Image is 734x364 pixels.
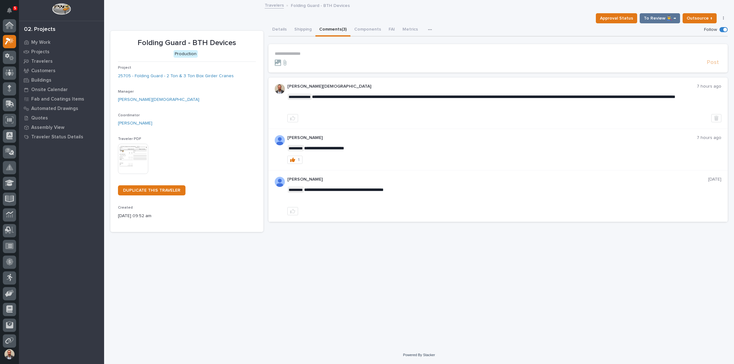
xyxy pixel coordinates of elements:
[31,78,51,83] p: Buildings
[52,3,71,15] img: Workspace Logo
[265,1,284,9] a: Travelers
[287,84,697,89] p: [PERSON_NAME][DEMOGRAPHIC_DATA]
[19,66,104,75] a: Customers
[385,23,399,37] button: FAI
[31,87,68,93] p: Onsite Calendar
[19,56,104,66] a: Travelers
[687,14,713,22] span: Outsource ↑
[19,75,104,85] a: Buildings
[291,2,350,9] p: Folding Guard - BTH Devices
[118,38,256,48] p: Folding Guard - BTH Devices
[707,59,719,66] span: Post
[275,177,285,187] img: AOh14GjSnsZhInYMAl2VIng-st1Md8In0uqDMk7tOoQNx6CrVl7ct0jB5IZFYVrQT5QA0cOuF6lsKrjh3sjyefAjBh-eRxfSk...
[8,8,16,18] div: Notifications5
[697,135,721,141] p: 7 hours ago
[19,113,104,123] a: Quotes
[275,135,285,145] img: AOh14GjSnsZhInYMAl2VIng-st1Md8In0uqDMk7tOoQNx6CrVl7ct0jB5IZFYVrQT5QA0cOuF6lsKrjh3sjyefAjBh-eRxfSk...
[123,188,180,193] span: DUPLICATE THIS TRAVELER
[173,50,198,58] div: Production
[118,137,141,141] span: Traveler PDF
[118,66,131,70] span: Project
[708,177,721,182] p: [DATE]
[287,114,298,122] button: like this post
[399,23,422,37] button: Metrics
[31,40,50,45] p: My Work
[31,49,50,55] p: Projects
[118,113,140,117] span: Coordinator
[31,134,83,140] p: Traveler Status Details
[24,26,56,33] div: 02. Projects
[287,135,697,141] p: [PERSON_NAME]
[287,156,302,164] button: 1
[350,23,385,37] button: Components
[19,47,104,56] a: Projects
[644,14,676,22] span: To Review 👨‍🏭 →
[19,132,104,142] a: Traveler Status Details
[287,207,298,215] button: like this post
[118,90,134,94] span: Manager
[19,38,104,47] a: My Work
[298,158,300,162] div: 1
[287,177,708,182] p: [PERSON_NAME]
[275,84,285,94] img: ACg8ocIGaxZgOborKONOsCK60Wx-Xey7sE2q6Qmw6EHN013R=s96-c
[3,348,16,361] button: users-avatar
[704,59,721,66] button: Post
[697,84,721,89] p: 7 hours ago
[291,23,315,37] button: Shipping
[315,23,350,37] button: Comments (3)
[268,23,291,37] button: Details
[31,68,56,74] p: Customers
[118,96,199,103] a: [PERSON_NAME][DEMOGRAPHIC_DATA]
[118,73,234,79] a: 25705 - Folding Guard - 2 Ton & 3 Ton Box Girder Cranes
[596,13,637,23] button: Approval Status
[31,96,84,102] p: Fab and Coatings Items
[704,27,717,32] p: Follow
[118,213,256,219] p: [DATE] 09:52 am
[19,94,104,104] a: Fab and Coatings Items
[19,104,104,113] a: Automated Drawings
[3,4,16,17] button: Notifications
[31,106,78,112] p: Automated Drawings
[118,120,152,127] a: [PERSON_NAME]
[14,6,16,10] p: 5
[31,115,48,121] p: Quotes
[711,114,721,122] button: Delete post
[19,85,104,94] a: Onsite Calendar
[683,13,717,23] button: Outsource ↑
[403,353,435,357] a: Powered By Stacker
[600,14,633,22] span: Approval Status
[118,206,133,210] span: Created
[31,59,53,64] p: Travelers
[118,185,185,195] a: DUPLICATE THIS TRAVELER
[19,123,104,132] a: Assembly View
[640,13,680,23] button: To Review 👨‍🏭 →
[31,125,64,130] p: Assembly View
